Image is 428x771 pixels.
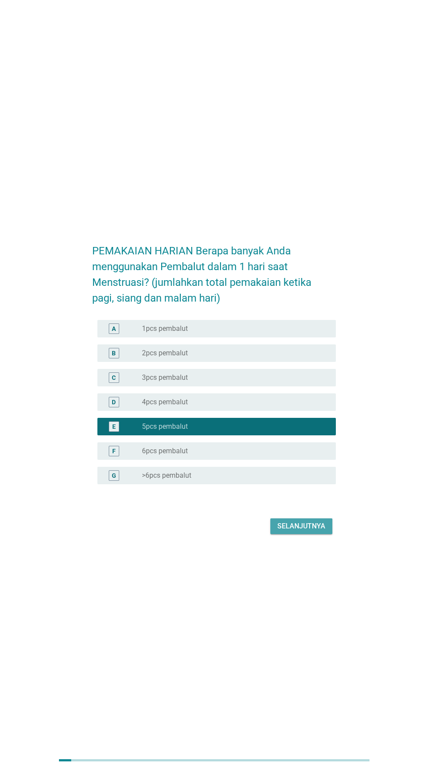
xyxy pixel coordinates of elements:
[92,245,314,304] font: PEMAKAIAN HARIAN Berapa banyak Anda menggunakan Pembalut dalam 1 hari saat Menstruasi? (jumlahkan...
[142,398,188,406] font: 4pcs pembalut
[142,373,188,382] font: 3pcs pembalut
[142,324,188,333] font: 1pcs pembalut
[112,472,116,479] font: G
[112,448,116,455] font: F
[142,349,188,357] font: 2pcs pembalut
[270,518,332,534] button: Selanjutnya
[112,325,116,332] font: A
[142,422,188,431] font: 5pcs pembalut
[277,522,325,530] font: Selanjutnya
[142,471,191,479] font: >6pcs pembalut
[112,350,116,357] font: B
[112,399,116,406] font: D
[112,374,116,381] font: C
[112,423,116,430] font: E
[142,447,188,455] font: 6pcs pembalut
